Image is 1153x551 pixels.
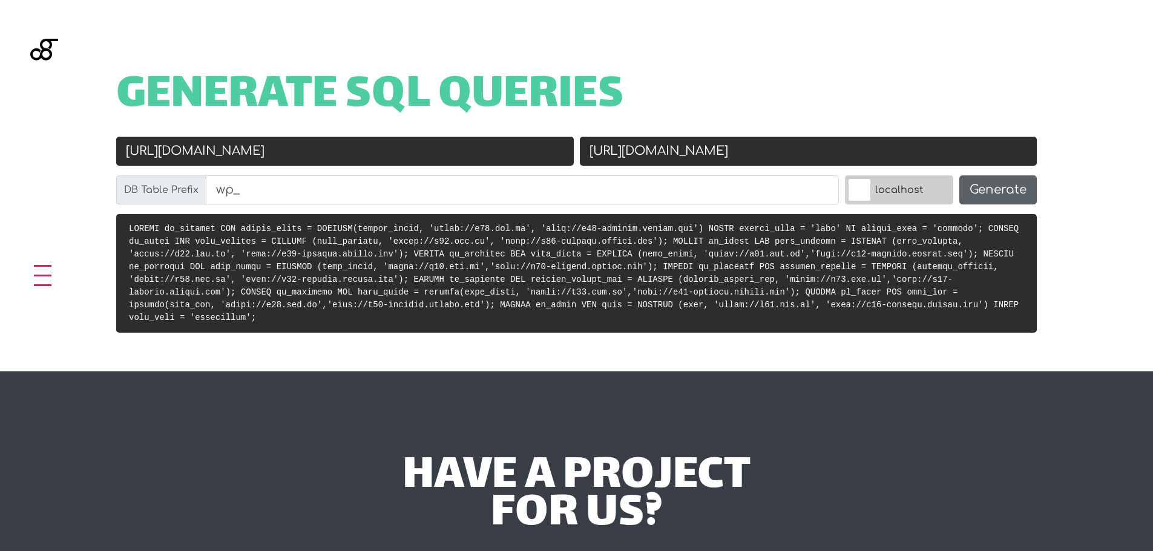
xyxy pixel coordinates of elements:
[218,458,935,534] div: have a project for us?
[580,137,1037,166] input: New URL
[959,175,1037,204] button: Generate
[129,224,1019,322] code: LOREMI do_sitamet CON adipis_elits = DOEIUSM(tempor_incid, 'utlab://e78.dol.ma', 'aliq://e48-admi...
[845,175,953,204] label: localhost
[116,137,574,166] input: Old URL
[30,39,58,129] img: Blackgate
[116,175,206,204] label: DB Table Prefix
[206,175,839,204] input: wp_
[116,77,624,115] span: Generate SQL Queries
